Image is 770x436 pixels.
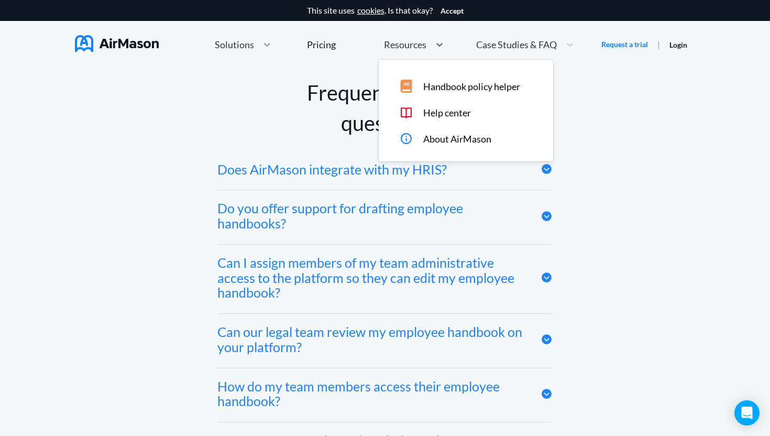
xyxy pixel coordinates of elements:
div: Do you offer support for drafting employee handbooks? [217,201,525,231]
span: Help center [423,107,471,118]
button: Accept cookies [441,7,464,15]
div: Can I assign members of my team administrative access to the platform so they can edit my employe... [217,255,525,300]
img: AirMason Logo [75,35,159,52]
div: How do my team members access their employee handbook? [217,379,525,409]
div: Open Intercom Messenger [734,400,760,426]
span: About AirMason [423,134,491,145]
span: Case Studies & FAQ [476,40,557,49]
div: Frequently asked questions [301,78,469,138]
span: Handbook policy helper [423,81,520,92]
a: Request a trial [601,39,648,50]
a: cookies [357,6,384,15]
a: Pricing [307,35,336,54]
span: | [657,39,660,49]
div: Does AirMason integrate with my HRIS? [217,162,447,177]
span: Solutions [215,40,254,49]
div: Pricing [307,40,336,49]
div: Can our legal team review my employee handbook on your platform? [217,324,525,355]
span: Resources [384,40,426,49]
a: Login [669,40,687,49]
